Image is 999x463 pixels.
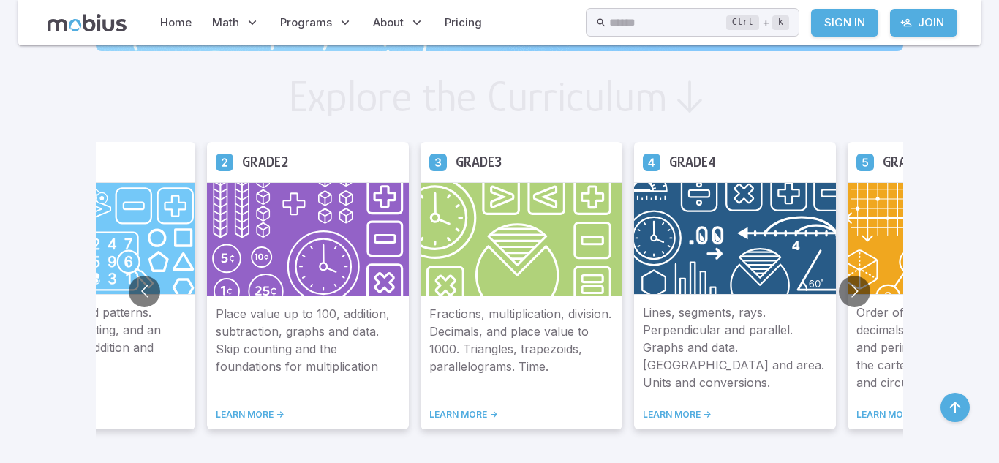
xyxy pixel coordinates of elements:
[288,75,668,118] h2: Explore the Curriculum
[890,9,957,37] a: Join
[634,182,836,295] img: Grade 4
[669,151,716,173] h5: Grade 4
[242,151,288,173] h5: Grade 2
[429,305,614,391] p: Fractions, multiplication, division. Decimals, and place value to 1000. Triangles, trapezoids, pa...
[440,6,486,39] a: Pricing
[429,409,614,421] a: LEARN MORE ->
[216,409,400,421] a: LEARN MORE ->
[643,153,660,170] a: Grade 4
[207,182,409,296] img: Grade 2
[726,14,789,31] div: +
[421,182,622,296] img: Grade 3
[216,153,233,170] a: Grade 2
[429,153,447,170] a: Grade 3
[643,304,827,391] p: Lines, segments, rays. Perpendicular and parallel. Graphs and data. [GEOGRAPHIC_DATA] and area. U...
[811,9,878,37] a: Sign In
[156,6,196,39] a: Home
[216,305,400,391] p: Place value up to 100, addition, subtraction, graphs and data. Skip counting and the foundations ...
[212,15,239,31] span: Math
[373,15,404,31] span: About
[456,151,502,173] h5: Grade 3
[726,15,759,30] kbd: Ctrl
[772,15,789,30] kbd: k
[280,15,332,31] span: Programs
[856,153,874,170] a: Grade 5
[839,276,870,307] button: Go to next slide
[883,151,929,173] h5: Grade 5
[643,409,827,421] a: LEARN MORE ->
[129,276,160,307] button: Go to previous slide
